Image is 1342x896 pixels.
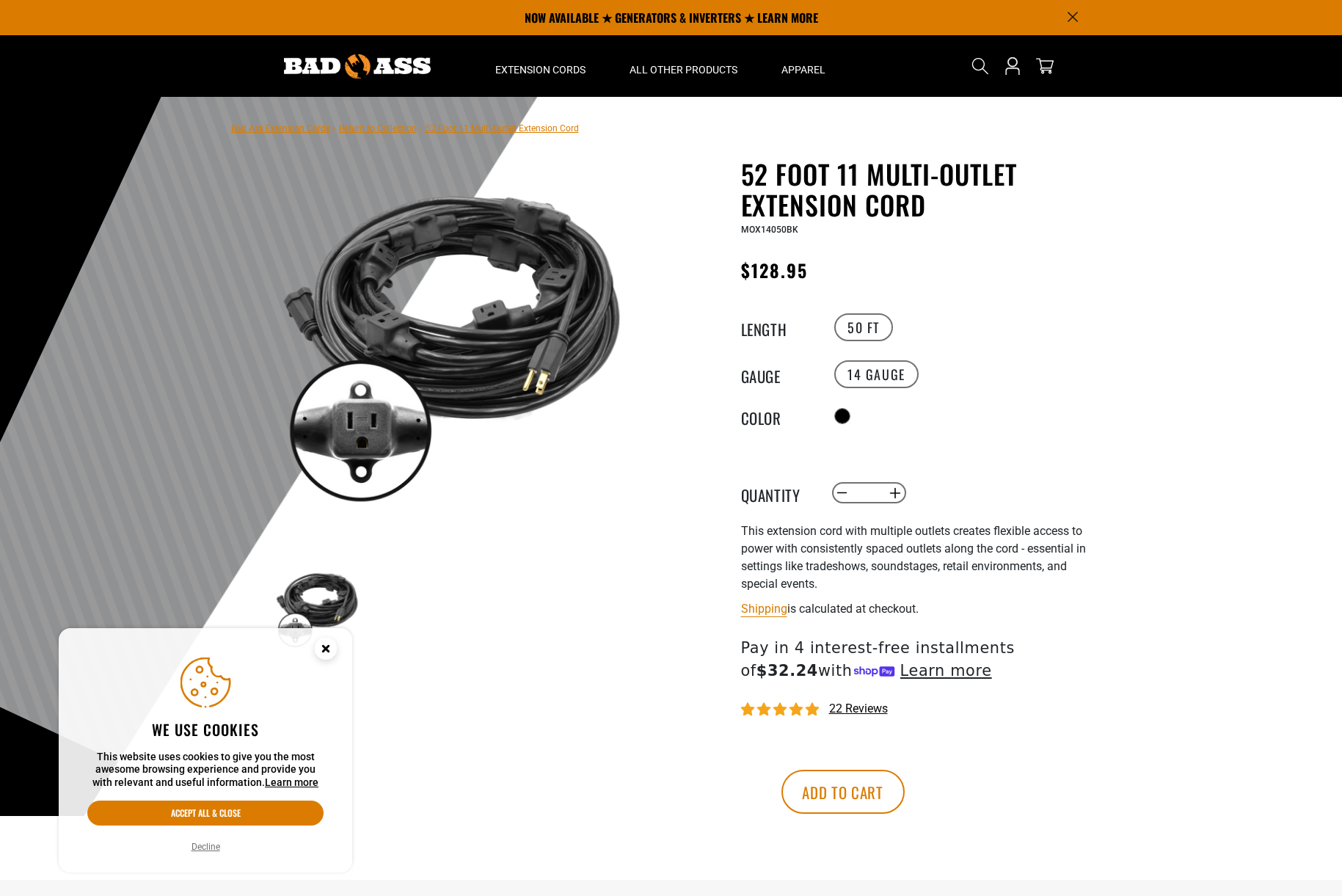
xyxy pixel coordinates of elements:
[741,225,798,235] span: MOX14050BK
[495,63,586,76] span: Extension Cords
[473,35,608,97] summary: Extension Cords
[87,720,324,739] h2: We use cookies
[741,257,809,283] span: $128.95
[741,318,814,337] legend: Length
[834,313,893,341] label: 50 FT
[59,628,352,873] aside: Cookie Consent
[781,63,825,76] span: Apparel
[339,123,417,134] a: Return to Collection
[741,159,1101,220] h1: 52 Foot 11 Multi-Outlet Extension Cord
[187,839,225,854] button: Decline
[630,63,737,76] span: All Other Products
[741,365,814,384] legend: Gauge
[759,35,847,97] summary: Apparel
[231,119,579,136] nav: breadcrumbs
[834,360,919,388] label: 14 Gauge
[741,524,1086,591] span: This extension cord with multiple outlets creates flexible access to power with consistently spac...
[781,770,905,814] button: Add to cart
[333,123,336,134] span: ›
[608,35,759,97] summary: All Other Products
[274,161,628,515] img: black
[741,602,787,616] a: Shipping
[87,801,324,826] button: Accept all & close
[969,54,992,78] summary: Search
[829,702,888,715] span: 22 reviews
[741,599,1101,619] div: is calculated at checkout.
[741,407,814,426] legend: Color
[87,751,324,790] p: This website uses cookies to give you the most awesome browsing experience and provide you with r...
[420,123,423,134] span: ›
[426,123,579,134] span: 52 Foot 11 Multi-Outlet Extension Cord
[265,776,318,788] a: Learn more
[741,484,814,503] label: Quantity
[284,54,431,79] img: Bad Ass Extension Cords
[741,703,822,717] span: 4.95 stars
[274,565,360,650] img: black
[231,123,330,134] a: Bad Ass Extension Cords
